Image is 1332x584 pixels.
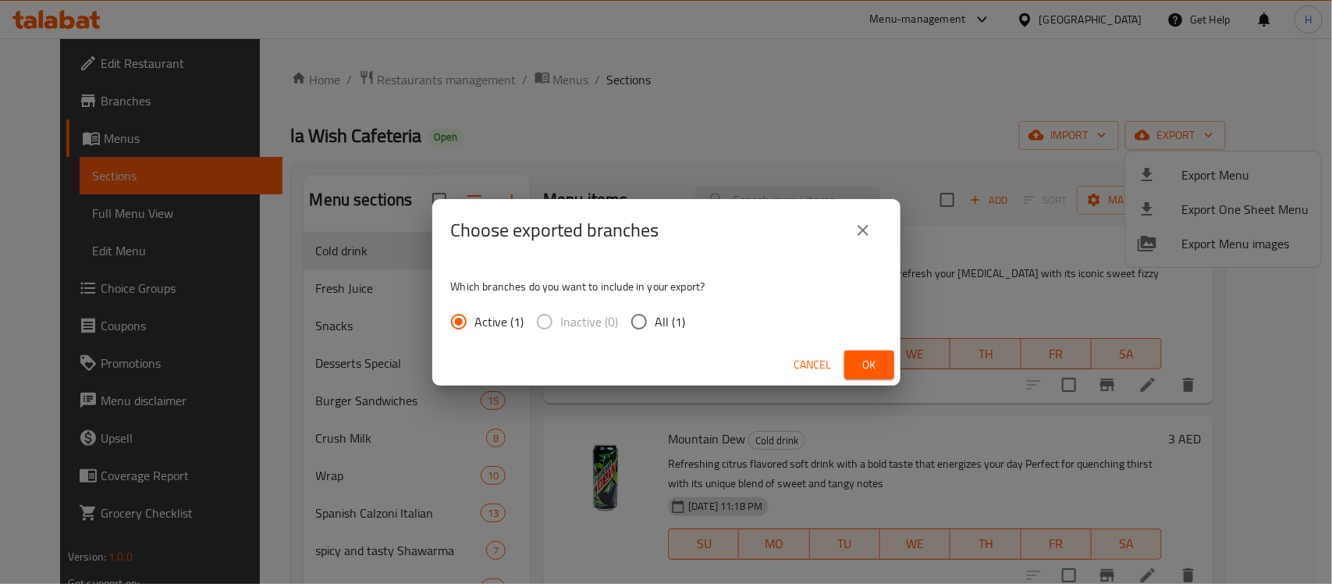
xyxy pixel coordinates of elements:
span: Cancel [794,355,832,375]
h2: Choose exported branches [451,218,659,243]
p: Which branches do you want to include in your export? [451,279,882,294]
span: Active (1) [475,312,524,331]
span: Ok [857,355,882,375]
span: Inactive (0) [561,312,619,331]
button: Cancel [788,351,838,379]
button: Ok [844,351,894,379]
button: close [844,212,882,249]
span: All (1) [655,312,686,331]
